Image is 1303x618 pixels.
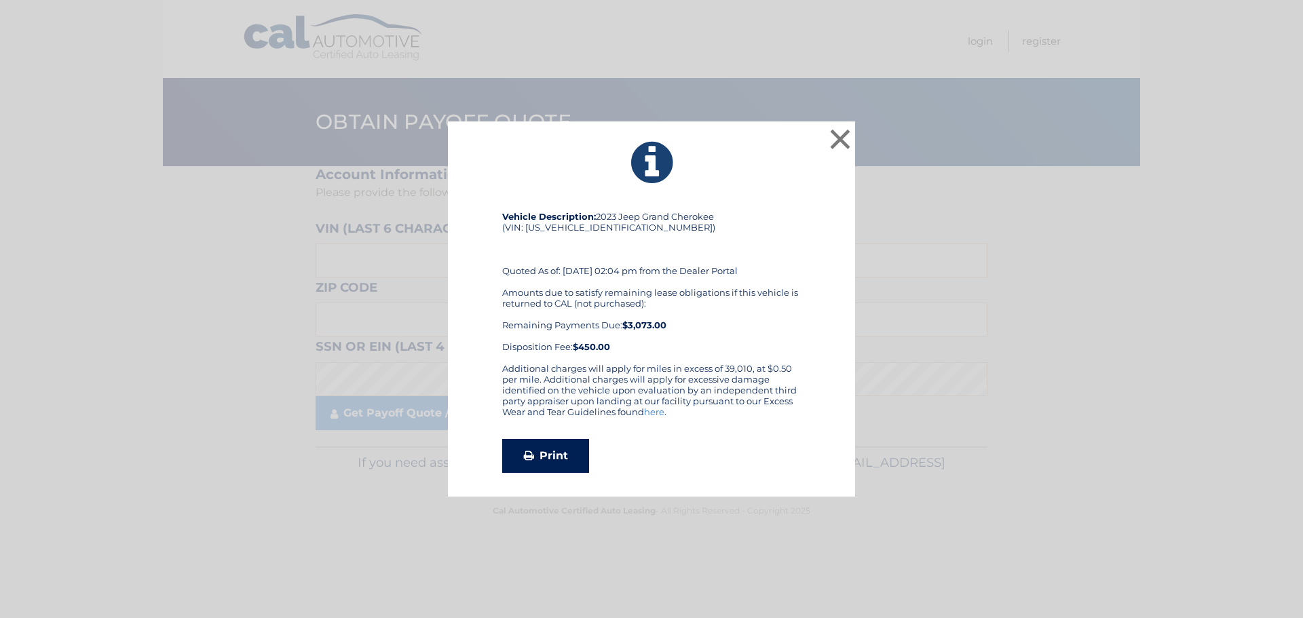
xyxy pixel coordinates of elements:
[644,406,664,417] a: here
[573,341,610,352] strong: $450.00
[827,125,854,153] button: ×
[622,320,666,330] b: $3,073.00
[502,211,596,222] strong: Vehicle Description:
[502,439,589,473] a: Print
[502,363,801,428] div: Additional charges will apply for miles in excess of 39,010, at $0.50 per mile. Additional charge...
[502,287,801,352] div: Amounts due to satisfy remaining lease obligations if this vehicle is returned to CAL (not purcha...
[502,211,801,363] div: 2023 Jeep Grand Cherokee (VIN: [US_VEHICLE_IDENTIFICATION_NUMBER]) Quoted As of: [DATE] 02:04 pm ...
